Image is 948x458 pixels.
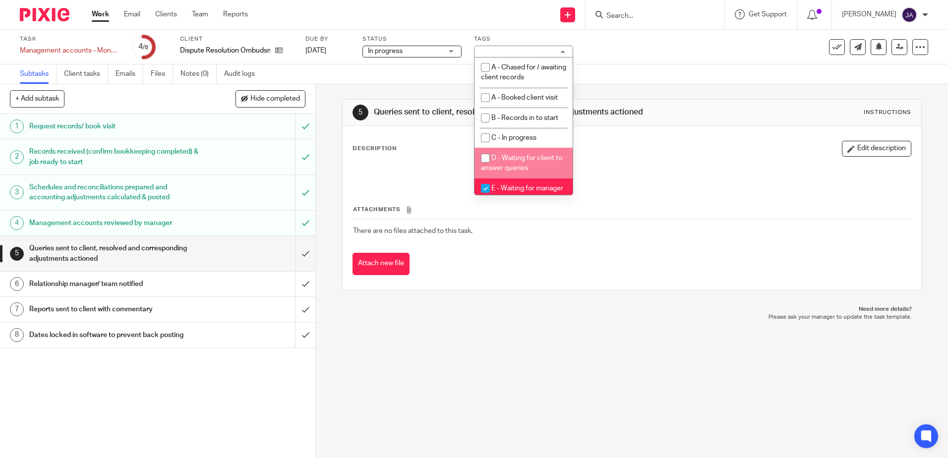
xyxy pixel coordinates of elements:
a: Files [151,64,173,84]
span: In progress [368,48,403,55]
div: 2 [10,150,24,164]
p: Please ask your manager to update the task template. [352,313,911,321]
div: Management accounts - Monthly [20,46,119,56]
small: /8 [143,45,148,50]
span: A - Chased for / awaiting client records [481,64,566,81]
div: Instructions [864,109,911,116]
img: Pixie [20,8,69,21]
a: Notes (0) [180,64,217,84]
button: Edit description [842,141,911,157]
h1: Schedules and reconciliations prepared and accounting adjustments calculated & posted [29,180,200,205]
img: svg%3E [901,7,917,23]
div: 3 [10,185,24,199]
div: 1 [10,119,24,133]
button: + Add subtask [10,90,64,107]
div: 5 [10,247,24,261]
button: Attach new file [353,253,410,275]
div: 7 [10,302,24,316]
label: Client [180,35,293,43]
span: Attachments [353,207,401,212]
p: Description [353,145,397,153]
a: Work [92,9,109,19]
label: Status [362,35,462,43]
h1: Request records/ book visit [29,119,200,134]
h1: Records received (confirm bookkeeping completed) & job ready to start [29,144,200,170]
span: C - In progress [491,134,536,141]
p: Dispute Resolution Ombudsman [180,46,270,56]
p: [PERSON_NAME] [842,9,896,19]
p: Need more details? [352,305,911,313]
span: D - Waiting for client to answer queries [481,155,562,172]
span: Hide completed [250,95,300,103]
label: Due by [305,35,350,43]
span: E - Waiting for manager review/approval [481,185,563,202]
div: 6 [10,277,24,291]
a: Emails [116,64,143,84]
span: [DATE] [305,47,326,54]
a: Audit logs [224,64,262,84]
div: 8 [10,328,24,342]
a: Subtasks [20,64,57,84]
h1: Management accounts reviewed by manager [29,216,200,230]
label: Task [20,35,119,43]
h1: Queries sent to client, resolved and corresponding adjustments actioned [374,107,653,117]
div: 4 [10,216,24,230]
div: 4 [138,41,148,53]
a: Reports [223,9,248,19]
label: Tags [474,35,573,43]
input: Search [605,12,695,21]
a: Client tasks [64,64,108,84]
span: A - Booked client visit [491,94,558,101]
h1: Reports sent to client with commentary [29,302,200,317]
h1: Queries sent to client, resolved and corresponding adjustments actioned [29,241,200,266]
div: 5 [353,105,368,120]
a: Email [124,9,140,19]
span: B - Records in to start [491,114,558,121]
button: Hide completed [236,90,305,107]
span: Get Support [749,11,787,18]
a: Clients [155,9,177,19]
a: Team [192,9,208,19]
h1: Relationship manager/ team notified [29,277,200,291]
h1: Dates locked in software to prevent back posting [29,328,200,343]
span: There are no files attached to this task. [353,228,473,234]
